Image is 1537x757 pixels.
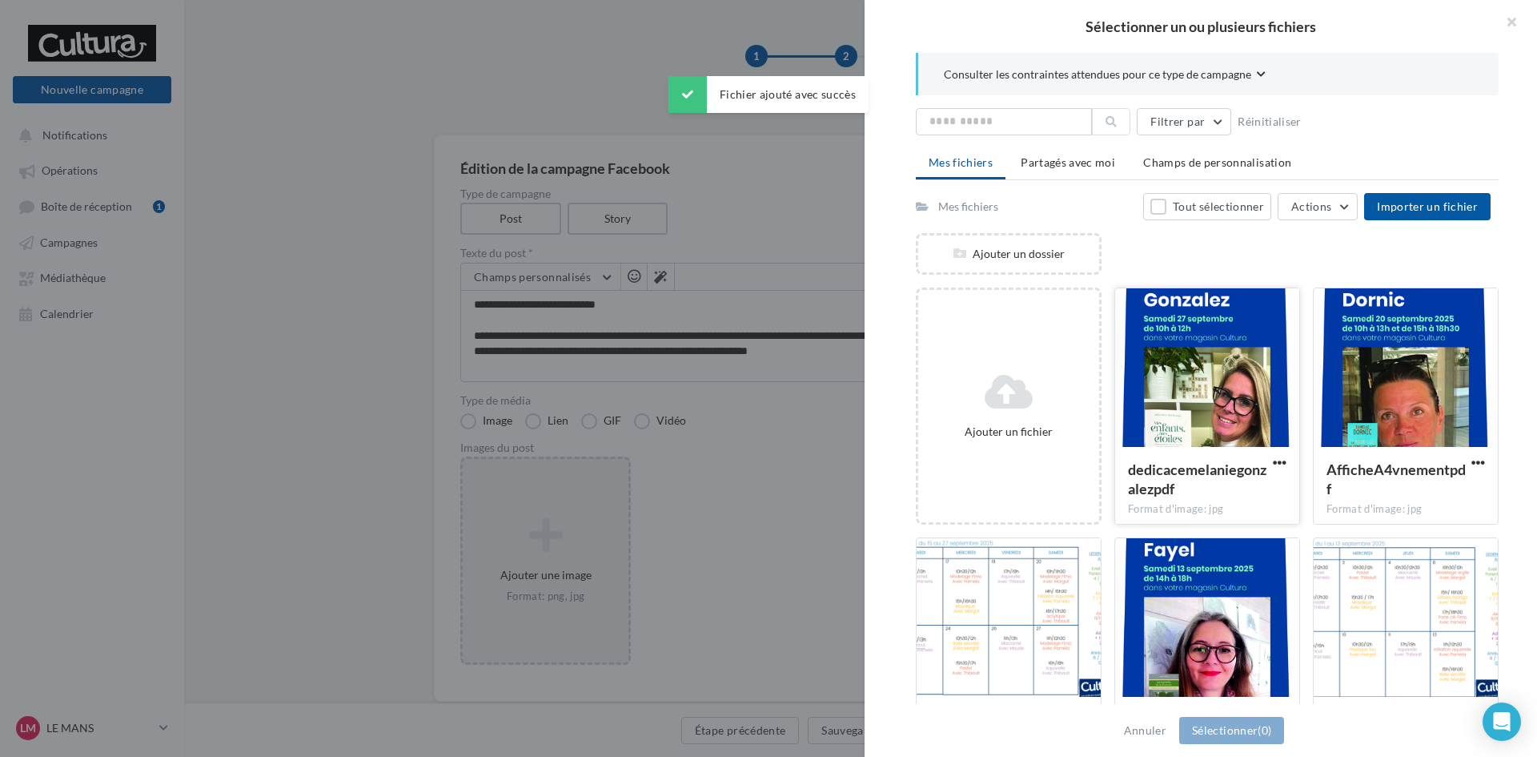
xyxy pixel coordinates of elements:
[1179,717,1284,744] button: Sélectionner(0)
[1137,108,1231,135] button: Filtrer par
[918,246,1099,262] div: Ajouter un dossier
[1326,461,1466,497] span: AfficheA4vnementpdf
[1118,721,1173,740] button: Annuler
[1364,193,1491,220] button: Importer un fichier
[1326,502,1485,517] div: Format d'image: jpg
[929,155,993,169] span: Mes fichiers
[944,66,1251,83] span: Consulter les contraintes attendues pour ce type de campagne
[944,66,1266,86] button: Consulter les contraintes attendues pour ce type de campagne
[1021,155,1115,169] span: Partagés avec moi
[1143,155,1291,169] span: Champs de personnalisation
[1231,112,1308,131] button: Réinitialiser
[668,76,869,113] div: Fichier ajouté avec succès
[1278,193,1358,220] button: Actions
[938,199,998,215] div: Mes fichiers
[1128,502,1286,517] div: Format d'image: jpg
[1291,199,1331,213] span: Actions
[1258,723,1271,737] span: (0)
[890,19,1511,34] h2: Sélectionner un ou plusieurs fichiers
[925,424,1093,440] div: Ajouter un fichier
[1377,199,1478,213] span: Importer un fichier
[1143,193,1271,220] button: Tout sélectionner
[1483,703,1521,741] div: Open Intercom Messenger
[1128,461,1266,497] span: dedicacemelaniegonzalezpdf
